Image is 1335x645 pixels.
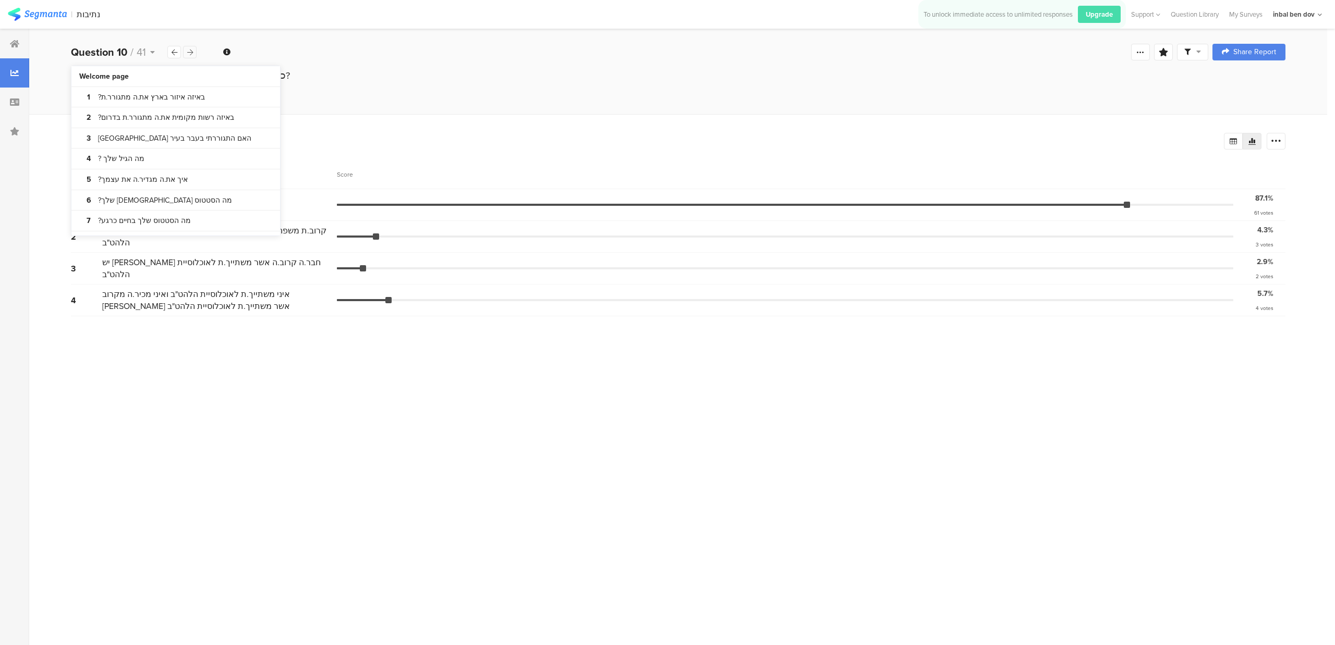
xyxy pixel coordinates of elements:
div: 4.3% [1257,225,1273,235]
div: 4 votes [1256,304,1273,312]
bdi: מה הגיל שלך ? [98,154,144,164]
b: 6 [79,195,98,206]
b: 7 [79,216,98,226]
div: | [71,8,72,20]
b: 5 [79,175,98,185]
a: 8 מה הסטטוס הזוגי שלך? [71,231,280,252]
a: 1 באיזה איזור בארץ את.ה מתגורר.ת? [71,87,280,108]
div: נתיבות [77,9,100,19]
a: Question Library [1166,9,1224,19]
a: 3 האם התגוררתי בעבר בעיר [GEOGRAPHIC_DATA] [71,128,280,149]
img: segmanta logo [8,8,67,21]
a: 7 מה הסטטוס שלך בחיים כרגע? [71,210,280,231]
span: / [130,44,133,60]
b: 3 [79,133,98,144]
div: Support [1131,6,1160,22]
a: 6 מה הסטטוס [DEMOGRAPHIC_DATA] שלך? [71,190,280,211]
a: 4 מה הגיל שלך ? [71,148,280,169]
div: 87.1% [1255,193,1273,204]
b: Question 10 [71,44,127,60]
span: 41 [137,44,146,60]
div: To unlock immediate access to unlimited responses [924,9,1073,19]
a: Upgrade [1073,6,1121,23]
div: 3 [71,263,102,275]
bdi: באיזה איזור בארץ את.ה מתגורר.ת? [98,92,205,103]
b: 2 [79,113,98,123]
div: 4 [71,294,102,306]
div: 2 [71,231,102,243]
bdi: איך את.ה מגדיר.ה את עצמך? [98,175,188,185]
span: יש [PERSON_NAME] קרוב.ת משפחה אשר משתייך.ת לאוכלוסיית הלהט"ב [102,225,332,249]
bdi: באיזה רשות מקומית את.ה מתגורר.ת בדרום? [98,113,234,123]
div: 2.9% [1257,256,1273,267]
div: כיצד היית מגדיר.ה את הקשר שלך לאוכלוסיית הלהט"ב? [71,69,1285,82]
a: My Surveys [1224,9,1268,19]
b: Welcome page [79,71,129,82]
b: 1 [79,92,98,103]
div: 2 votes [1256,272,1273,280]
span: Share Report [1233,48,1276,56]
div: 3 votes [1256,241,1273,249]
bdi: האם התגוררתי בעבר בעיר [GEOGRAPHIC_DATA] [98,133,251,144]
span: איני משתייך.ת לאוכלוסיית הלהט"ב ואיני מכיר.ה מקרוב [PERSON_NAME] אשר משתייך.ת לאוכלוסיית הלהט"ב [102,288,332,312]
div: 5.7% [1257,288,1273,299]
div: Upgrade [1078,6,1121,23]
a: 5 איך את.ה מגדיר.ה את עצמך? [71,169,280,190]
a: 2 באיזה רשות מקומית את.ה מתגורר.ת בדרום? [71,107,280,128]
a: Welcome page [71,66,280,87]
div: 61 votes [1254,209,1273,217]
div: Score [337,170,359,179]
div: inbal ben dov [1273,9,1315,19]
span: יש [PERSON_NAME] חבר.ה קרוב.ה אשר משתייך.ת לאוכלוסיית הלהט"ב [102,256,332,280]
b: 4 [79,154,98,164]
bdi: מה הסטטוס שלך בחיים כרגע? [98,216,191,226]
bdi: מה הסטטוס [DEMOGRAPHIC_DATA] שלך? [98,195,232,206]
